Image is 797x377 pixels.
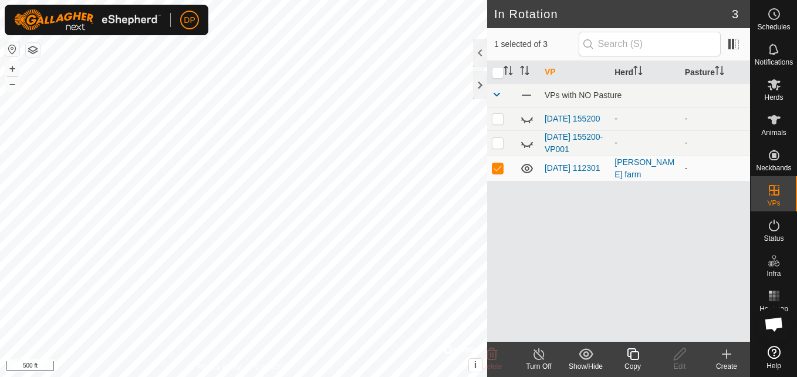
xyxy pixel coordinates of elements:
[732,5,738,23] span: 3
[755,59,793,66] span: Notifications
[614,137,675,149] div: -
[680,61,750,84] th: Pasture
[759,305,788,312] span: Heatmap
[515,361,562,372] div: Turn Off
[5,77,19,91] button: –
[255,362,290,372] a: Contact Us
[494,7,732,21] h2: In Rotation
[614,113,675,125] div: -
[545,163,600,173] a: [DATE] 112301
[703,361,750,372] div: Create
[545,90,745,100] div: VPs with NO Pasture
[766,362,781,369] span: Help
[540,61,610,84] th: VP
[5,42,19,56] button: Reset Map
[520,68,529,77] p-sorticon: Activate to sort
[469,359,482,372] button: i
[562,361,609,372] div: Show/Hide
[504,68,513,77] p-sorticon: Activate to sort
[26,43,40,57] button: Map Layers
[614,156,675,181] div: [PERSON_NAME] farm
[610,61,680,84] th: Herd
[764,235,784,242] span: Status
[756,164,791,171] span: Neckbands
[757,23,790,31] span: Schedules
[609,361,656,372] div: Copy
[482,362,502,371] span: Delete
[197,362,241,372] a: Privacy Policy
[766,270,781,277] span: Infra
[761,129,786,136] span: Animals
[184,14,195,26] span: DP
[680,156,750,181] td: -
[474,360,477,370] span: i
[767,200,780,207] span: VPs
[764,94,783,101] span: Herds
[494,38,579,51] span: 1 selected of 3
[545,114,600,123] a: [DATE] 155200
[633,68,643,77] p-sorticon: Activate to sort
[715,68,724,77] p-sorticon: Activate to sort
[14,9,161,31] img: Gallagher Logo
[751,341,797,374] a: Help
[5,62,19,76] button: +
[757,307,792,342] div: Open chat
[680,130,750,156] td: -
[579,32,721,56] input: Search (S)
[656,361,703,372] div: Edit
[545,132,603,154] a: [DATE] 155200-VP001
[680,107,750,130] td: -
